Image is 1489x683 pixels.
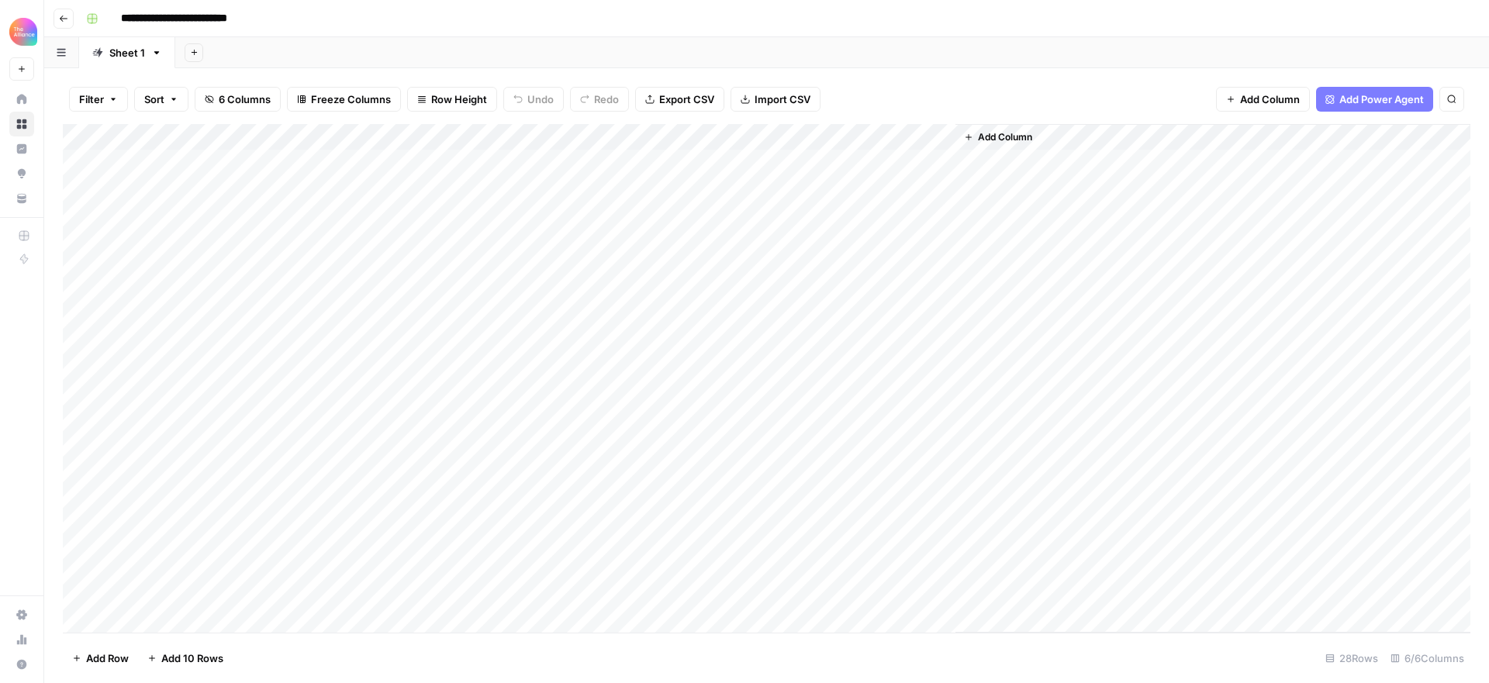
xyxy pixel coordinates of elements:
button: Add Row [63,646,138,671]
span: Freeze Columns [311,91,391,107]
span: Add Column [1240,91,1300,107]
button: Add Column [1216,87,1310,112]
button: Add 10 Rows [138,646,233,671]
button: Add Power Agent [1316,87,1433,112]
button: Add Column [958,127,1038,147]
span: Row Height [431,91,487,107]
button: Sort [134,87,188,112]
a: Settings [9,602,34,627]
button: Filter [69,87,128,112]
span: Filter [79,91,104,107]
span: Add Row [86,650,129,666]
span: Export CSV [659,91,714,107]
div: Sheet 1 [109,45,145,60]
a: Insights [9,136,34,161]
button: 6 Columns [195,87,281,112]
a: Browse [9,112,34,136]
img: Alliance Logo [9,18,37,46]
div: 28 Rows [1319,646,1384,671]
button: Freeze Columns [287,87,401,112]
a: Your Data [9,186,34,211]
button: Export CSV [635,87,724,112]
span: Add 10 Rows [161,650,223,666]
span: 6 Columns [219,91,271,107]
span: Redo [594,91,619,107]
a: Sheet 1 [79,37,175,68]
a: Usage [9,627,34,652]
a: Opportunities [9,161,34,186]
button: Row Height [407,87,497,112]
button: Redo [570,87,629,112]
button: Workspace: Alliance [9,12,34,51]
span: Add Column [978,130,1032,144]
button: Undo [503,87,564,112]
div: 6/6 Columns [1384,646,1470,671]
button: Help + Support [9,652,34,677]
button: Import CSV [731,87,821,112]
span: Import CSV [755,91,810,107]
span: Undo [527,91,554,107]
span: Add Power Agent [1339,91,1424,107]
a: Home [9,87,34,112]
span: Sort [144,91,164,107]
